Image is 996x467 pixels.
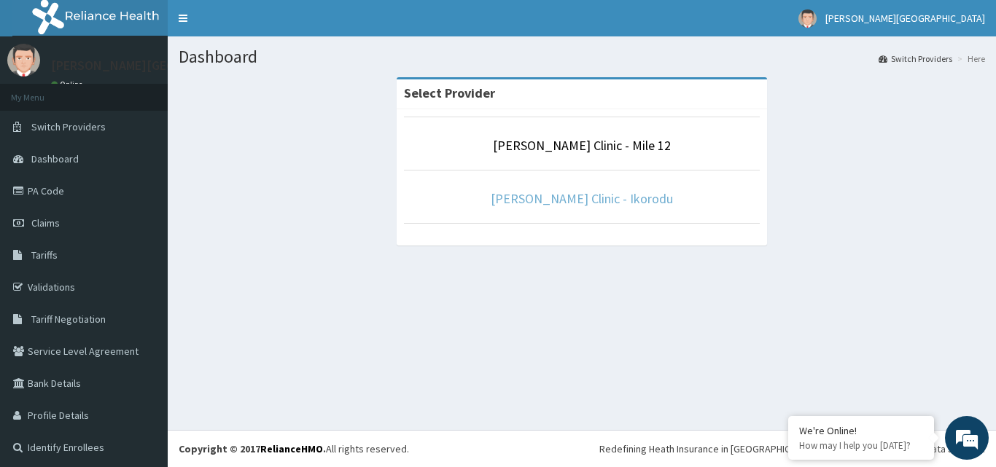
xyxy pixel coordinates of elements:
div: Redefining Heath Insurance in [GEOGRAPHIC_DATA] using Telemedicine and Data Science! [599,442,985,456]
strong: Copyright © 2017 . [179,442,326,455]
p: [PERSON_NAME][GEOGRAPHIC_DATA] [51,59,267,72]
textarea: Type your message and hit 'Enter' [7,312,278,363]
div: We're Online! [799,424,923,437]
footer: All rights reserved. [168,430,996,467]
span: Tariffs [31,248,58,262]
span: Claims [31,216,60,229]
a: Online [51,79,86,90]
a: Switch Providers [879,52,952,65]
h1: Dashboard [179,47,985,66]
span: Dashboard [31,152,79,165]
img: User Image [798,9,817,28]
span: [PERSON_NAME][GEOGRAPHIC_DATA] [825,12,985,25]
strong: Select Provider [404,85,495,101]
a: RelianceHMO [260,442,323,455]
div: Minimize live chat window [239,7,274,42]
span: We're online! [85,141,201,288]
span: Switch Providers [31,120,106,133]
img: User Image [7,44,40,76]
p: How may I help you today? [799,439,923,452]
div: Chat with us now [76,82,245,101]
a: [PERSON_NAME] Clinic - Mile 12 [493,137,671,154]
li: Here [954,52,985,65]
span: Tariff Negotiation [31,313,106,326]
img: d_794563401_company_1708531726252_794563401 [27,73,59,109]
a: [PERSON_NAME] Clinic - Ikorodu [491,190,673,207]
